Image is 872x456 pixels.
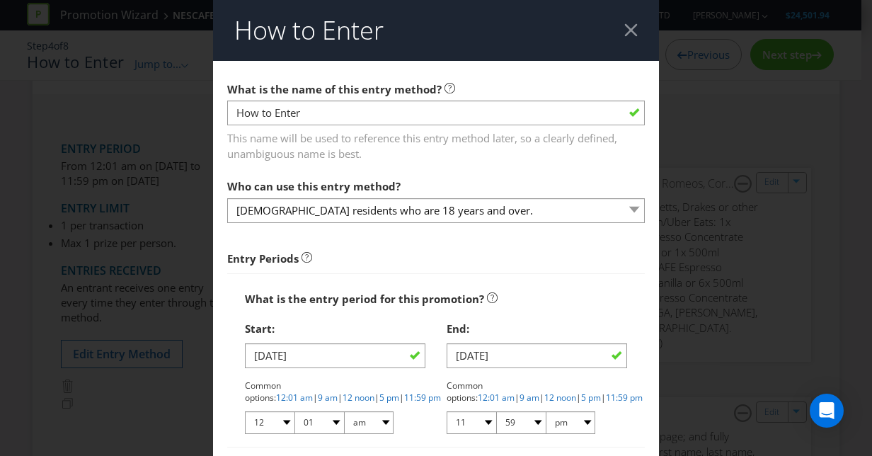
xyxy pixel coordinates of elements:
[245,343,425,368] input: DD/MM/YY
[478,392,515,404] a: 12:01 am
[318,392,338,404] a: 9 am
[447,380,483,404] span: Common options:
[544,392,576,404] a: 12 noon
[539,392,544,404] span: |
[276,392,313,404] a: 12:01 am
[447,314,627,343] div: End:
[520,392,539,404] a: 9 am
[374,392,379,404] span: |
[515,392,520,404] span: |
[234,16,384,45] h2: How to Enter
[245,314,425,343] div: Start:
[399,392,404,404] span: |
[581,392,601,404] a: 5 pm
[810,394,844,428] div: Open Intercom Messenger
[227,82,442,96] span: What is the name of this entry method?
[601,392,606,404] span: |
[227,179,401,193] span: Who can use this entry method?
[313,392,318,404] span: |
[576,392,581,404] span: |
[379,392,399,404] a: 5 pm
[447,343,627,368] input: DD/MM/YY
[227,126,645,161] span: This name will be used to reference this entry method later, so a clearly defined, unambiguous na...
[606,392,643,404] a: 11:59 pm
[245,380,281,404] span: Common options:
[227,251,299,266] strong: Entry Periods
[343,392,374,404] a: 12 noon
[245,292,484,306] span: What is the entry period for this promotion?
[338,392,343,404] span: |
[404,392,441,404] a: 11:59 pm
